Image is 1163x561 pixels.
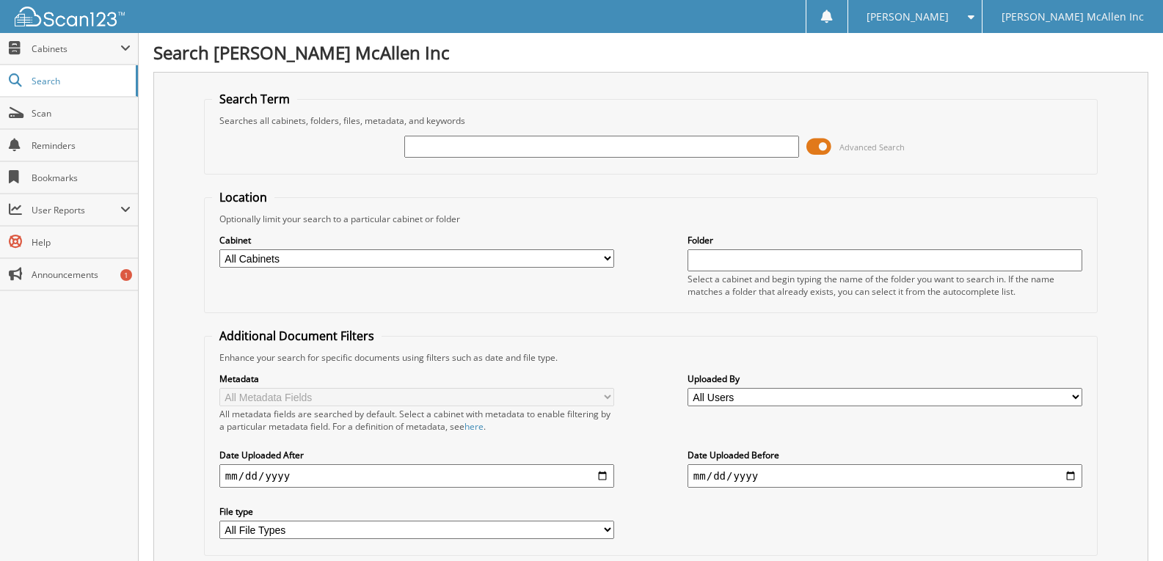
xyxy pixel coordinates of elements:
[32,204,120,216] span: User Reports
[212,328,382,344] legend: Additional Document Filters
[153,40,1148,65] h1: Search [PERSON_NAME] McAllen Inc
[688,273,1082,298] div: Select a cabinet and begin typing the name of the folder you want to search in. If the name match...
[32,43,120,55] span: Cabinets
[32,236,131,249] span: Help
[839,142,905,153] span: Advanced Search
[219,464,614,488] input: start
[32,139,131,152] span: Reminders
[219,373,614,385] label: Metadata
[219,408,614,433] div: All metadata fields are searched by default. Select a cabinet with metadata to enable filtering b...
[867,12,949,21] span: [PERSON_NAME]
[120,269,132,281] div: 1
[212,213,1090,225] div: Optionally limit your search to a particular cabinet or folder
[32,172,131,184] span: Bookmarks
[212,91,297,107] legend: Search Term
[464,420,484,433] a: here
[15,7,125,26] img: scan123-logo-white.svg
[219,449,614,461] label: Date Uploaded After
[219,505,614,518] label: File type
[212,189,274,205] legend: Location
[219,234,614,246] label: Cabinet
[688,373,1082,385] label: Uploaded By
[32,268,131,281] span: Announcements
[32,75,128,87] span: Search
[688,234,1082,246] label: Folder
[212,351,1090,364] div: Enhance your search for specific documents using filters such as date and file type.
[688,449,1082,461] label: Date Uploaded Before
[212,114,1090,127] div: Searches all cabinets, folders, files, metadata, and keywords
[688,464,1082,488] input: end
[1002,12,1144,21] span: [PERSON_NAME] McAllen Inc
[32,107,131,120] span: Scan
